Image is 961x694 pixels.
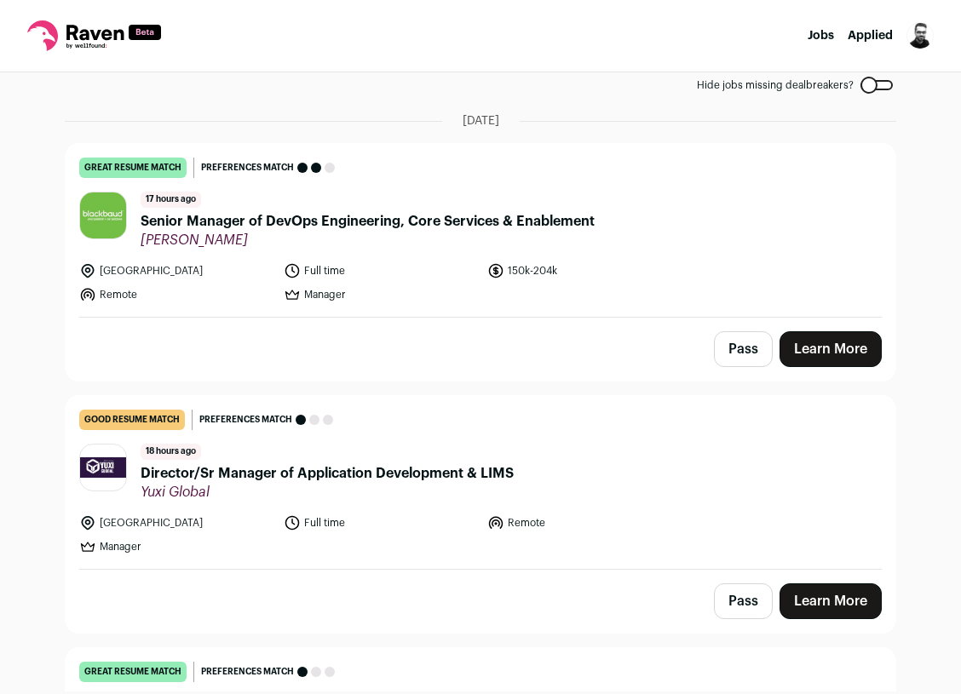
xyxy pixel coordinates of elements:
span: Preferences match [201,159,294,176]
img: 43c2c6a7f2c1a9e66d6010c9107134c38942eeb891eb15fac01e498ce62ee335.jpg [80,192,126,238]
span: 17 hours ago [141,192,201,208]
div: great resume match [79,662,187,682]
li: Remote [487,514,682,531]
li: [GEOGRAPHIC_DATA] [79,514,273,531]
span: Preferences match [199,411,292,428]
a: Learn More [780,331,882,367]
button: Pass [714,331,773,367]
a: Jobs [808,30,834,42]
li: 150k-204k [487,262,682,279]
span: Yuxi Global [141,484,514,501]
button: Open dropdown [906,22,934,49]
li: Full time [284,262,478,279]
span: Preferences match [201,663,294,680]
span: [DATE] [463,112,499,129]
img: 539423-medium_jpg [906,22,934,49]
button: Pass [714,583,773,619]
li: [GEOGRAPHIC_DATA] [79,262,273,279]
li: Manager [284,286,478,303]
span: Hide jobs missing dealbreakers? [697,78,854,92]
span: [PERSON_NAME] [141,232,595,249]
span: Director/Sr Manager of Application Development & LIMS [141,463,514,484]
div: good resume match [79,410,185,430]
li: Full time [284,514,478,531]
a: Learn More [780,583,882,619]
a: Applied [848,30,893,42]
li: Remote [79,286,273,303]
div: great resume match [79,158,187,178]
a: good resume match Preferences match 18 hours ago Director/Sr Manager of Application Development &... [66,396,895,569]
a: great resume match Preferences match 17 hours ago Senior Manager of DevOps Engineering, Core Serv... [66,144,895,317]
span: Senior Manager of DevOps Engineering, Core Services & Enablement [141,211,595,232]
li: Manager [79,538,273,555]
span: 18 hours ago [141,444,201,460]
img: ca441395032a23c978f623da5a88bb0fe468505c8e72213626d00c156d3c96e7.jpg [80,457,126,478]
